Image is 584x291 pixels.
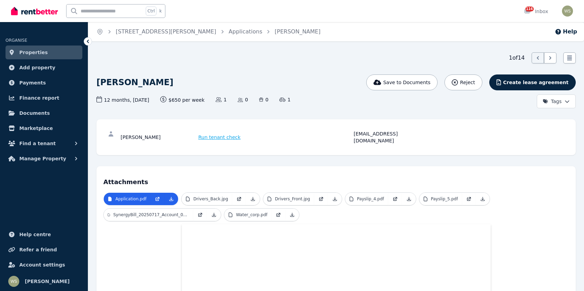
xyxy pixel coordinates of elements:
a: Documents [6,106,82,120]
nav: Breadcrumb [88,22,329,41]
span: Find a tenant [19,139,56,148]
div: [PERSON_NAME] [121,130,196,144]
a: [PERSON_NAME] [275,28,320,35]
a: Open in new Tab [193,209,207,221]
p: Application.pdf [115,196,146,202]
a: Application.pdf [104,193,151,205]
button: Manage Property [6,152,82,165]
span: Reject [460,79,475,86]
span: 0 [259,96,268,103]
span: Properties [19,48,48,57]
a: Download Attachment [246,193,260,205]
span: Run tenant check [198,134,241,141]
span: Ctrl [146,7,156,16]
a: Applications [229,28,263,35]
span: 1 of 14 [509,54,525,62]
a: Drivers_Front.jpg [263,193,314,205]
span: 1 [279,96,290,103]
button: Save to Documents [366,74,438,90]
button: Help [555,28,577,36]
span: Manage Property [19,154,66,163]
span: 116 [525,7,534,11]
a: Download Attachment [328,193,342,205]
button: Create lease agreement [489,74,576,90]
button: Tags [537,94,576,108]
a: Payments [6,76,82,90]
span: Refer a friend [19,245,57,254]
a: Download Attachment [285,209,299,221]
p: Drivers_Back.jpg [193,196,228,202]
a: Download Attachment [476,193,490,205]
button: Reject [444,74,482,90]
a: Open in new Tab [232,193,246,205]
a: Open in new Tab [314,193,328,205]
a: Payslip_4.pdf [345,193,388,205]
a: Account settings [6,258,82,272]
span: Account settings [19,261,65,269]
span: 12 months , [DATE] [96,96,149,103]
span: 0 [238,96,248,103]
span: $650 per week [160,96,205,103]
h4: Attachments [103,173,569,187]
span: Payments [19,79,46,87]
a: Download Attachment [207,209,221,221]
h1: [PERSON_NAME] [96,77,173,88]
span: Help centre [19,230,51,239]
a: Open in new Tab [271,209,285,221]
a: Download Attachment [402,193,416,205]
img: Whitney Smith [562,6,573,17]
p: SynergyBill_20250717_Account_000352387740_016058.pdf [113,212,189,218]
a: Drivers_Back.jpg [182,193,232,205]
a: [STREET_ADDRESS][PERSON_NAME] [116,28,216,35]
a: Marketplace [6,121,82,135]
a: Finance report [6,91,82,105]
span: Tags [543,98,562,105]
a: Add property [6,61,82,74]
a: Open in new Tab [388,193,402,205]
p: Payslip_5.pdf [431,196,458,202]
button: Find a tenant [6,137,82,150]
span: Finance report [19,94,59,102]
p: Drivers_Front.jpg [275,196,310,202]
a: Refer a friend [6,243,82,257]
div: Inbox [524,8,548,15]
span: Create lease agreement [503,79,568,86]
img: RentBetter [11,6,58,16]
span: 1 [216,96,227,103]
p: Water_corp.pdf [236,212,267,218]
a: Open in new Tab [151,193,164,205]
a: Open in new Tab [462,193,476,205]
a: Payslip_5.pdf [419,193,462,205]
span: [PERSON_NAME] [25,277,70,285]
span: Add property [19,63,55,72]
a: Properties [6,46,82,59]
div: [EMAIL_ADDRESS][DOMAIN_NAME] [354,130,430,144]
span: ORGANISE [6,38,27,43]
span: Documents [19,109,50,117]
a: Download Attachment [164,193,178,205]
span: k [159,8,162,14]
span: Marketplace [19,124,53,132]
span: Save to Documents [383,79,430,86]
a: Water_corp.pdf [224,209,271,221]
p: Payslip_4.pdf [357,196,384,202]
a: Help centre [6,228,82,241]
a: SynergyBill_20250717_Account_000352387740_016058.pdf [104,209,193,221]
iframe: Intercom live chat [561,268,577,284]
img: Whitney Smith [8,276,19,287]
